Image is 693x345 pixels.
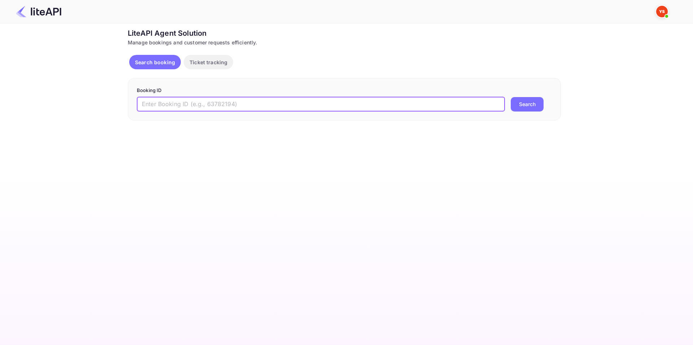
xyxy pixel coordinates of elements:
img: Yandex Support [656,6,668,17]
p: Booking ID [137,87,552,94]
img: LiteAPI Logo [16,6,61,17]
button: Search [511,97,544,112]
div: LiteAPI Agent Solution [128,28,561,39]
p: Ticket tracking [189,58,227,66]
input: Enter Booking ID (e.g., 63782194) [137,97,505,112]
div: Manage bookings and customer requests efficiently. [128,39,561,46]
p: Search booking [135,58,175,66]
